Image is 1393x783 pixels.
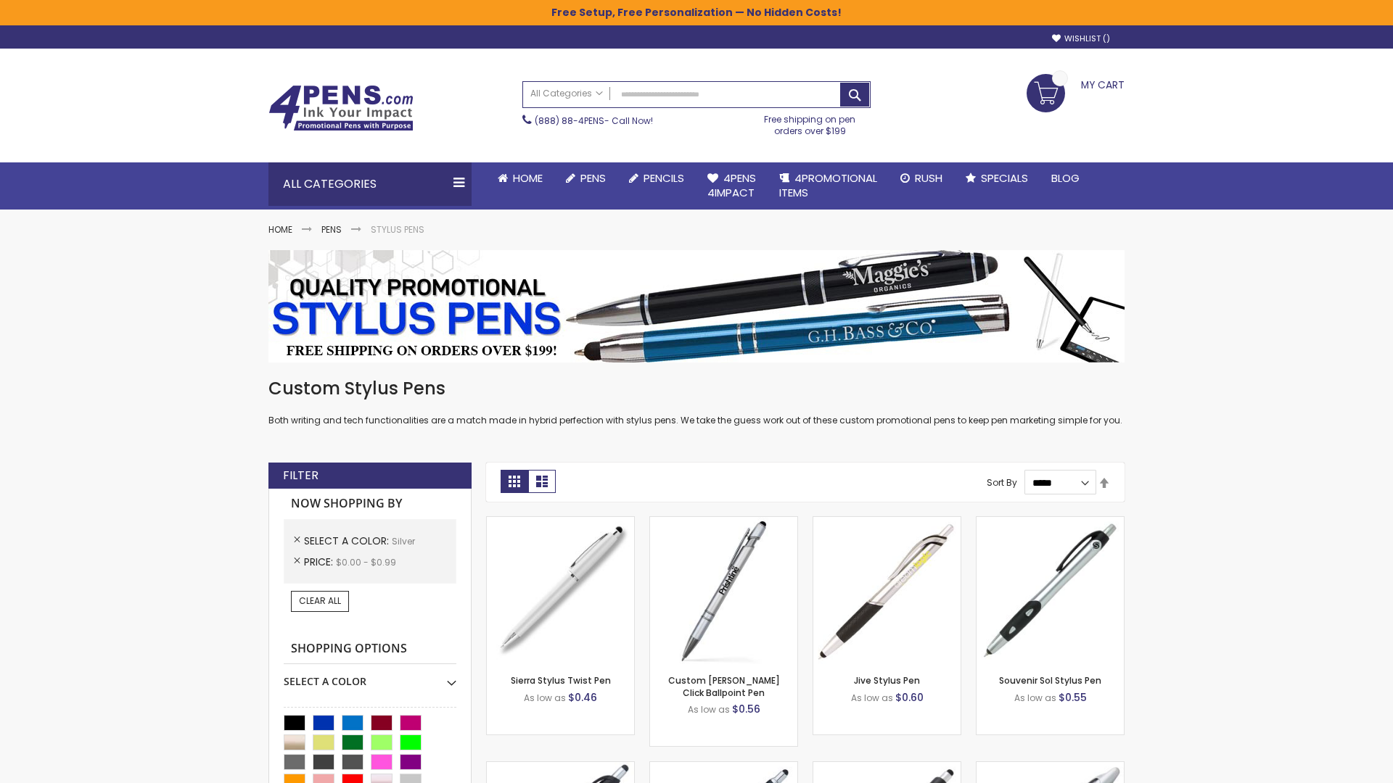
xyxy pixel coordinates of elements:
[268,377,1125,400] h1: Custom Stylus Pens
[813,517,961,664] img: Jive Stylus Pen-Silver
[707,170,756,200] span: 4Pens 4impact
[487,517,634,664] img: Stypen-35-Silver
[999,674,1101,687] a: Souvenir Sol Stylus Pen
[889,162,954,194] a: Rush
[268,377,1125,427] div: Both writing and tech functionalities are a match made in hybrid perfection with stylus pens. We ...
[530,88,603,99] span: All Categories
[321,223,342,236] a: Pens
[268,223,292,236] a: Home
[915,170,942,186] span: Rush
[650,516,797,529] a: Custom Alex II Click Ballpoint Pen-Silver
[304,534,392,548] span: Select A Color
[644,170,684,186] span: Pencils
[392,535,415,547] span: Silver
[851,692,893,704] span: As low as
[535,115,604,127] a: (888) 88-4PENS
[568,690,597,705] span: $0.46
[987,476,1017,489] label: Sort By
[688,703,730,716] span: As low as
[954,162,1040,194] a: Specials
[580,170,606,186] span: Pens
[486,162,554,194] a: Home
[511,674,611,687] a: Sierra Stylus Twist Pen
[1040,162,1091,194] a: Blog
[977,516,1124,529] a: Souvenir Sol Stylus Pen-Silver
[779,170,877,200] span: 4PROMOTIONAL ITEMS
[487,761,634,774] a: React Stylus Grip Pen-Silver
[283,468,319,484] strong: Filter
[487,516,634,529] a: Stypen-35-Silver
[291,591,349,611] a: Clear All
[1014,692,1056,704] span: As low as
[977,517,1124,664] img: Souvenir Sol Stylus Pen-Silver
[535,115,653,127] span: - Call Now!
[650,761,797,774] a: Epiphany Stylus Pens-Silver
[749,108,871,137] div: Free shipping on pen orders over $199
[650,517,797,664] img: Custom Alex II Click Ballpoint Pen-Silver
[284,664,456,689] div: Select A Color
[284,634,456,665] strong: Shopping Options
[668,674,780,698] a: Custom [PERSON_NAME] Click Ballpoint Pen
[854,674,920,687] a: Jive Stylus Pen
[336,556,396,568] span: $0.00 - $0.99
[617,162,696,194] a: Pencils
[268,162,472,206] div: All Categories
[284,489,456,519] strong: Now Shopping by
[732,702,760,716] span: $0.56
[1059,690,1087,705] span: $0.55
[513,170,543,186] span: Home
[977,761,1124,774] a: Twist Highlighter-Pen Stylus Combo-Silver
[523,82,610,106] a: All Categories
[768,162,889,210] a: 4PROMOTIONALITEMS
[813,516,961,529] a: Jive Stylus Pen-Silver
[1052,33,1110,44] a: Wishlist
[813,761,961,774] a: Souvenir® Emblem Stylus Pen-Silver
[1051,170,1080,186] span: Blog
[268,250,1125,362] img: Stylus Pens
[981,170,1028,186] span: Specials
[554,162,617,194] a: Pens
[501,470,528,493] strong: Grid
[268,85,414,131] img: 4Pens Custom Pens and Promotional Products
[299,594,341,607] span: Clear All
[696,162,768,210] a: 4Pens4impact
[895,690,924,705] span: $0.60
[524,692,566,704] span: As low as
[304,555,336,569] span: Price
[371,223,424,236] strong: Stylus Pens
